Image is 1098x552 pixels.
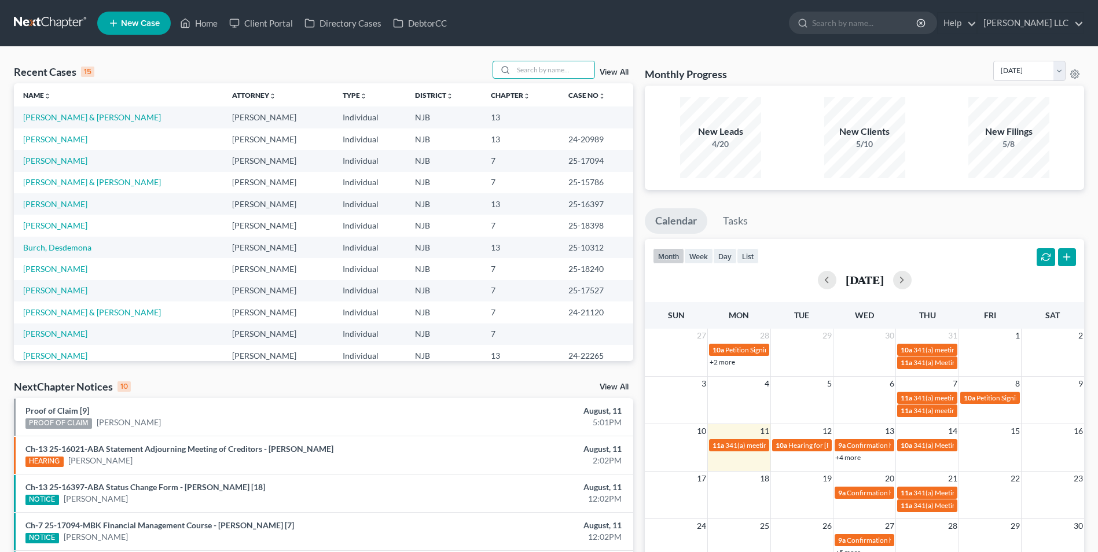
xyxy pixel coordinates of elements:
a: Chapterunfold_more [491,91,530,100]
div: New Filings [968,125,1049,138]
span: Sat [1045,310,1060,320]
a: Proof of Claim [9] [25,406,89,415]
div: 5/10 [824,138,905,150]
span: 11 [759,424,770,438]
td: [PERSON_NAME] [223,106,333,128]
td: NJB [406,215,482,236]
span: 341(a) Meeting for [PERSON_NAME] [913,501,1026,510]
span: 11a [901,406,912,415]
div: New Leads [680,125,761,138]
div: 5:01PM [431,417,622,428]
td: 24-20989 [559,128,633,150]
td: [PERSON_NAME] [223,345,333,366]
td: NJB [406,128,482,150]
a: +4 more [835,453,861,462]
span: 10a [964,393,975,402]
button: list [737,248,759,264]
span: 9 [1077,377,1084,391]
td: 25-16397 [559,193,633,215]
a: [PERSON_NAME] & [PERSON_NAME] [23,177,161,187]
i: unfold_more [269,93,276,100]
span: Fri [984,310,996,320]
span: 8 [1014,377,1021,391]
div: 12:02PM [431,531,622,543]
td: [PERSON_NAME] [223,193,333,215]
td: [PERSON_NAME] [223,280,333,301]
span: 31 [947,329,959,343]
td: 13 [482,106,559,128]
span: 11a [901,393,912,402]
button: month [653,248,684,264]
span: 341(a) Meeting for [PERSON_NAME] [913,358,1026,367]
span: 16 [1073,424,1084,438]
span: 3 [700,377,707,391]
td: 25-15786 [559,172,633,193]
td: 7 [482,258,559,279]
td: NJB [406,301,482,323]
a: Tasks [713,208,758,234]
td: 7 [482,323,559,345]
a: Case Nounfold_more [568,91,605,100]
a: Directory Cases [299,13,387,34]
td: 25-18240 [559,258,633,279]
a: [PERSON_NAME] & [PERSON_NAME] [23,112,161,122]
td: Individual [333,172,406,193]
td: 13 [482,345,559,366]
i: unfold_more [446,93,453,100]
div: PROOF OF CLAIM [25,418,92,429]
div: 15 [81,67,94,77]
a: [PERSON_NAME] [23,285,87,295]
a: Calendar [645,208,707,234]
td: NJB [406,345,482,366]
a: [PERSON_NAME] [23,329,87,338]
td: 13 [482,193,559,215]
button: day [713,248,737,264]
span: 27 [884,519,895,533]
div: August, 11 [431,481,622,493]
span: 341(a) meeting for [PERSON_NAME] [913,345,1025,354]
div: 4/20 [680,138,761,150]
td: [PERSON_NAME] [223,150,333,171]
span: 14 [947,424,959,438]
a: Ch-7 25-17094-MBK Financial Management Course - [PERSON_NAME] [7] [25,520,294,530]
span: 29 [1009,519,1021,533]
td: 25-10312 [559,237,633,258]
a: Typeunfold_more [343,91,367,100]
td: NJB [406,237,482,258]
span: 10a [901,441,912,450]
span: 10a [713,345,724,354]
td: NJB [406,280,482,301]
a: [PERSON_NAME] [23,264,87,274]
td: 25-17094 [559,150,633,171]
div: HEARING [25,457,64,467]
span: 25 [759,519,770,533]
a: [PERSON_NAME] [23,199,87,209]
td: Individual [333,193,406,215]
span: 9a [838,536,846,544]
td: Individual [333,301,406,323]
td: NJB [406,323,482,345]
a: [PERSON_NAME] [64,493,128,505]
td: [PERSON_NAME] [223,215,333,236]
a: Burch, Desdemona [23,242,91,252]
span: Sun [668,310,685,320]
span: 341(a) meeting for [PERSON_NAME] [913,406,1025,415]
td: Individual [333,345,406,366]
td: NJB [406,172,482,193]
span: 12 [821,424,833,438]
td: Individual [333,258,406,279]
span: 341(a) meeting for [PERSON_NAME] [913,393,1025,402]
span: 30 [884,329,895,343]
a: Ch-13 25-16021-ABA Statement Adjourning Meeting of Creditors - [PERSON_NAME] [25,444,333,454]
span: 30 [1073,519,1084,533]
a: Home [174,13,223,34]
span: 15 [1009,424,1021,438]
a: Client Portal [223,13,299,34]
div: August, 11 [431,443,622,455]
td: 7 [482,150,559,171]
td: Individual [333,323,406,345]
td: [PERSON_NAME] [223,323,333,345]
span: 20 [884,472,895,485]
div: 12:02PM [431,493,622,505]
span: 5 [826,377,833,391]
